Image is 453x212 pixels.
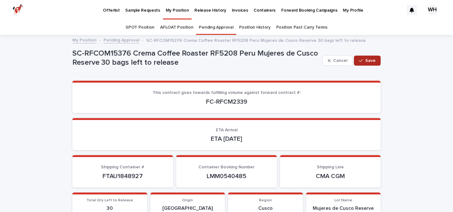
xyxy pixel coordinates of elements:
[334,198,352,202] span: Lot Name
[216,128,238,132] span: ETA Arrival
[146,36,366,43] p: SC-RFCOM15376 Crema Coffee Roaster RF5208 Peru Mujeres de Cusco Reserve 30 bags left to release
[199,20,233,35] a: Pending Approval
[72,36,97,43] a: My Position
[101,165,144,169] span: Shipping Container #
[288,172,373,180] p: CMA CGM
[333,58,347,63] span: Cancel
[232,205,299,211] p: Cusco
[184,172,269,180] p: LMM0540485
[317,165,344,169] span: Shipping Line
[322,56,353,66] button: Cancel
[80,135,373,143] p: ETA [DATE]
[239,20,271,35] a: Position History
[160,20,193,35] a: AFLOAT Position
[72,49,320,67] p: SC-RFCOM15376 Crema Coffee Roaster RF5208 Peru Mujeres de Cusco Reserve 30 bags left to release
[126,20,154,35] a: SPOT Position
[154,205,221,211] p: [GEOGRAPHIC_DATA]
[80,98,373,106] p: FC-RFCM2339
[354,56,381,66] button: Save
[199,165,254,169] span: Container Booking Number
[87,198,133,202] span: Total Qty Left to Release
[153,90,301,95] span: This contract goes towards fulfilling volume against forward contract #:
[276,20,327,35] a: Position Past Carry Terms
[13,4,23,16] img: zttTXibQQrCfv9chImQE
[365,58,376,63] span: Save
[310,205,377,211] p: Mujeres de Cusco Reserve
[103,36,139,43] a: Pending Approval
[259,198,272,202] span: Region
[182,198,193,202] span: Origin
[427,5,437,15] div: WH
[80,172,165,180] p: FTAU1848927
[76,205,143,211] p: 30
